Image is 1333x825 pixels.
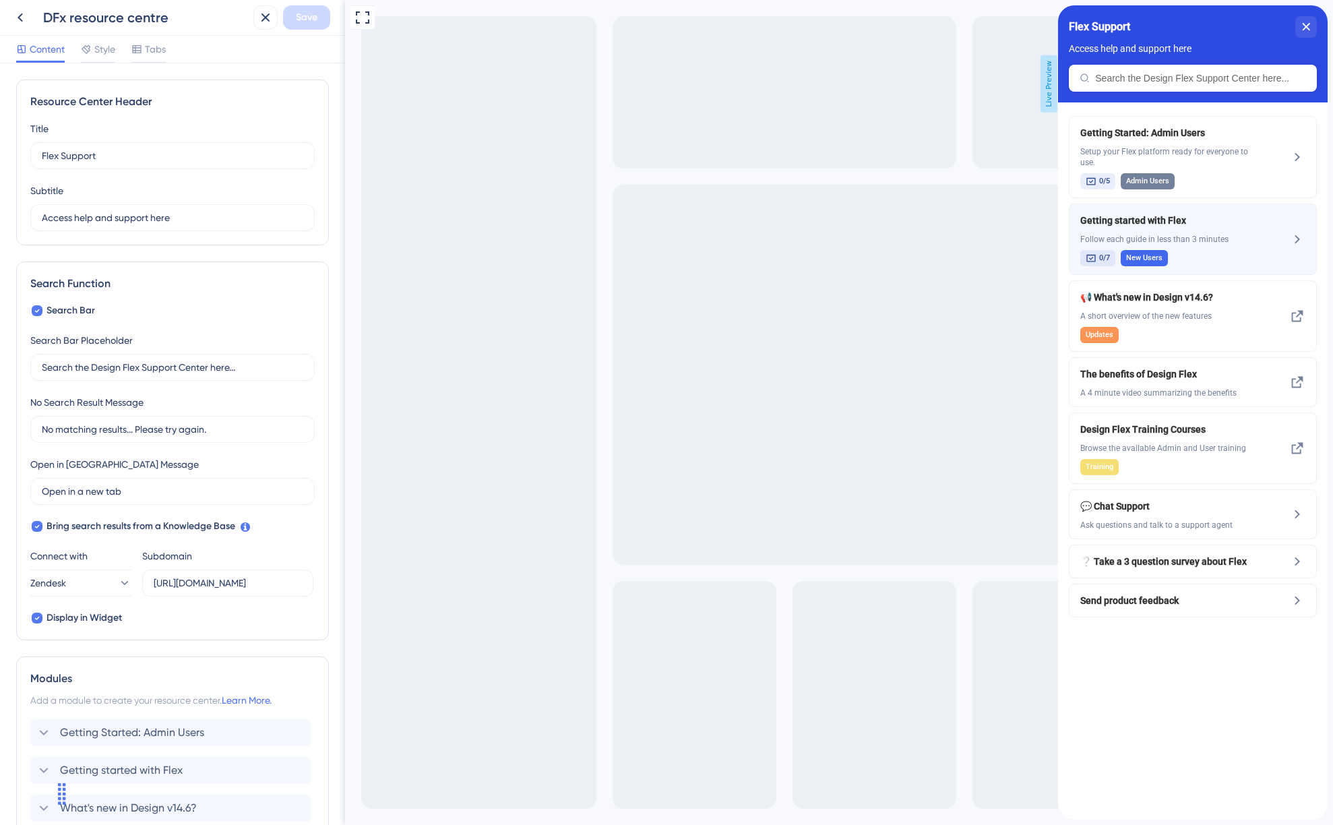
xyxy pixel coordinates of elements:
span: A 4 minute video summarizing the benefits [22,382,202,393]
span: Getting started with Flex [60,762,183,778]
span: Design Flex Training Courses [22,416,181,432]
span: Content [30,41,65,57]
div: Search Bar Placeholder [30,332,133,348]
input: Description [42,210,303,225]
span: Search Bar [46,303,95,319]
div: Chat Support [22,493,202,525]
button: Zendesk [30,570,131,597]
input: Open in a new tab [42,484,303,499]
div: Open in [GEOGRAPHIC_DATA] Message [30,456,199,472]
input: Search the Design Flex Support Center here... [37,67,248,78]
span: 📢 What's new in Design v14.6? [22,284,181,300]
span: Zendesk [30,575,66,591]
span: Live Preview [695,55,712,113]
div: DFx resource centre [43,8,248,27]
input: userguiding.zendesk.com [154,576,302,590]
div: Getting Started: Admin Users [22,119,202,184]
span: Send product feedback [22,587,202,603]
div: Drag [51,774,73,814]
span: Help [31,3,53,20]
span: Setup your Flex platform ready for everyone to use. [22,141,202,162]
a: Learn More. [222,695,272,706]
div: Connect with [30,548,131,564]
div: Resource Center Header [30,94,315,110]
div: What's new in Design v14.6? [22,284,202,338]
div: Getting started with Flex [30,757,315,784]
span: Access help and support here [11,38,133,49]
span: What's new in Design v14.6? [60,800,197,816]
div: Getting Started: Admin Users [30,719,315,746]
div: Search Function [30,276,315,292]
div: 3 [62,7,66,18]
span: New Users [68,247,104,258]
div: Getting started with Flex [22,207,202,261]
span: 💬 Chat Support [22,493,202,509]
span: Getting Started: Admin Users [60,725,204,741]
span: Style [94,41,115,57]
span: Flex Support [11,11,72,32]
div: Subdomain [142,548,192,564]
input: Title [42,148,303,163]
span: Bring search results from a Knowledge Base [46,518,235,534]
div: Design Flex Training Courses [22,416,202,470]
span: Ask questions and talk to a support agent [22,514,202,525]
div: close resource center [237,11,259,32]
input: Search the Design Flex Support Center here... [42,360,303,375]
span: Display in Widget [46,610,122,626]
span: The benefits of Design Flex [22,361,181,377]
span: Add a module to create your resource center. [30,695,222,706]
div: Take a 3 question survey about Flex [22,548,202,564]
span: 0/7 [41,247,52,258]
button: Save [283,5,330,30]
div: No Search Result Message [30,394,144,410]
span: Training [28,456,55,467]
span: Save [296,9,317,26]
div: What's new in Design v14.6? [30,795,315,822]
span: Getting Started: Admin Users [22,119,202,135]
div: The benefits of Design Flex [22,361,202,393]
span: Tabs [145,41,166,57]
span: Browse the available Admin and User training [22,437,202,448]
div: Title [30,121,49,137]
span: Follow each guide in less than 3 minutes [22,228,202,239]
span: ❔ Take a 3 question survey about Flex [22,548,202,564]
span: 0/5 [41,171,52,181]
input: No matching results... Please try again. [42,422,303,437]
div: Subtitle [30,183,63,199]
span: Admin Users [68,171,111,181]
span: Updates [28,324,55,335]
span: Getting started with Flex [22,207,202,223]
div: Modules [30,671,315,687]
span: A short overview of the new features [22,305,202,316]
